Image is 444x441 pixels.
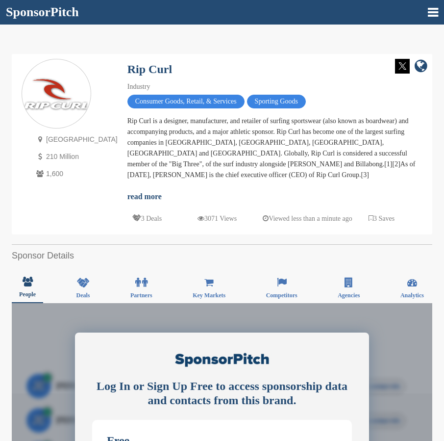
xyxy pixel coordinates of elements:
span: Agencies [338,292,360,298]
span: Analytics [400,292,424,298]
p: Viewed less than a minute ago [263,212,352,225]
a: company link [415,59,427,75]
p: 1,600 [34,168,118,180]
div: Rip Curl is a designer, manufacturer, and retailer of surfing sportswear (also known as boardwear... [127,116,422,203]
p: 3 Saves [369,212,395,225]
p: 3071 Views [197,212,237,225]
span: Competitors [266,292,297,298]
div: Log In or Sign Up Free to access sponsorship data and contacts from this brand. [92,379,352,408]
img: Twitter white [395,59,410,74]
span: Deals [76,292,90,298]
span: Partners [130,292,152,298]
p: 210 Million [34,151,118,163]
p: [GEOGRAPHIC_DATA] [34,133,118,146]
span: Sporting Goods [247,95,306,108]
p: 3 Deals [132,212,162,225]
a: Rip Curl [127,63,172,76]
img: Sponsorpitch & Rip Curl [22,77,91,111]
a: read more [127,192,162,201]
span: Key Markets [193,292,225,298]
div: Industry [127,81,422,92]
span: People [19,291,36,297]
h2: Sponsor Details [12,249,432,262]
a: SponsorPitch [6,6,79,19]
span: Consumer Goods, Retail, & Services [127,95,245,108]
